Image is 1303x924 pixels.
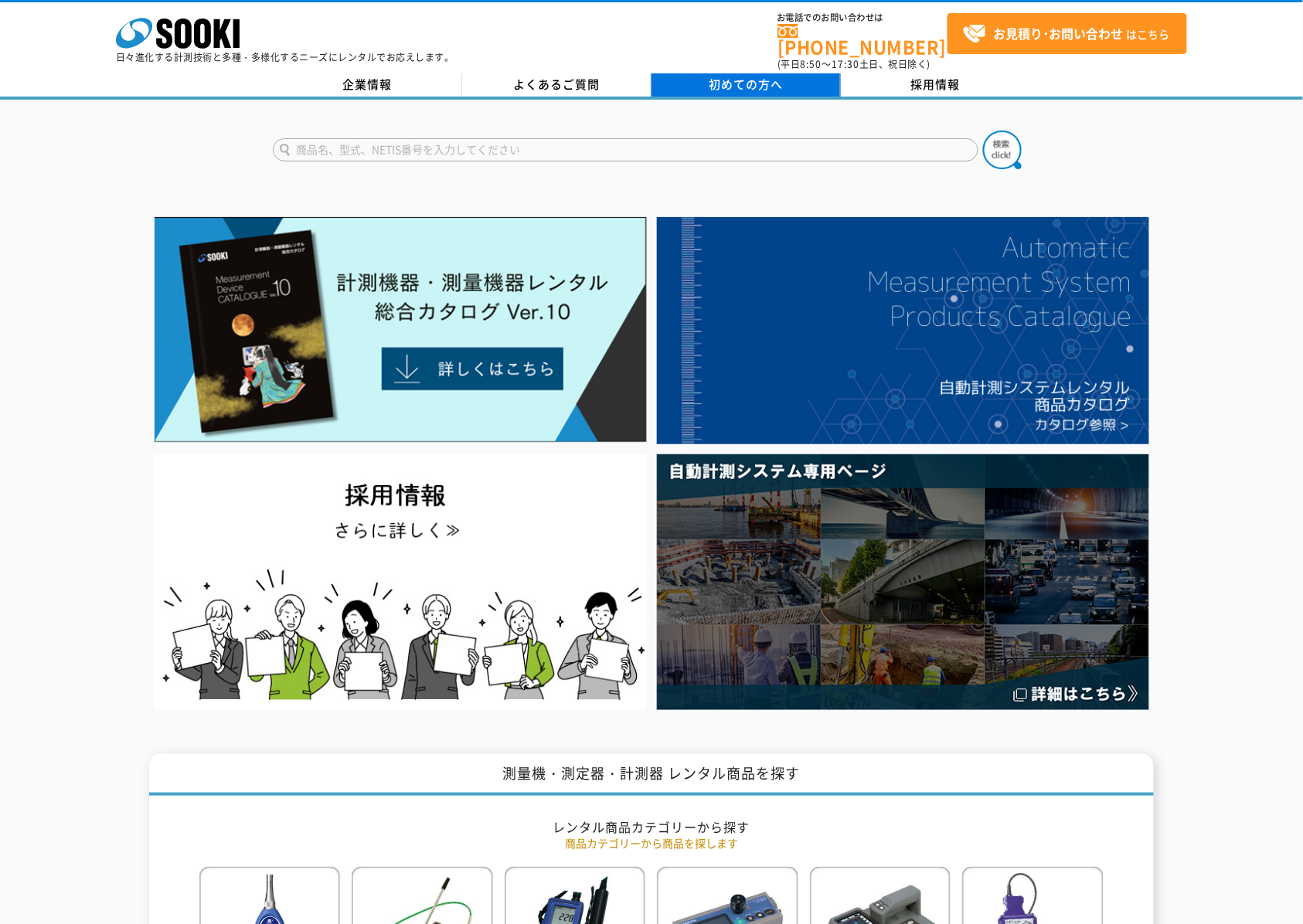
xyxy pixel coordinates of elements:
[841,73,1030,97] a: 採用情報
[777,57,930,71] span: (平日 ～ 土日、祝日除く)
[947,13,1187,54] a: お見積り･お問い合わせはこちら
[149,754,1154,797] h1: 測量機・測定器・計測器 レンタル商品を探す
[651,73,841,97] a: 初めての方へ
[832,57,859,71] span: 17:30
[801,57,822,71] span: 8:50
[462,73,651,97] a: よくあるご質問
[199,835,1104,851] p: 商品カテゴリーから商品を探します
[709,76,784,93] span: 初めての方へ
[657,217,1149,444] img: 自動計測システムカタログ
[657,454,1149,710] img: 自動計測システム専用ページ
[116,53,454,62] p: 日々進化する計測技術と多種・多様化するニーズにレンタルでお応えします。
[273,73,462,97] a: 企業情報
[199,819,1104,835] h2: レンタル商品カテゴリーから探す
[983,131,1022,169] img: btn_search.png
[155,217,647,443] img: Catalog Ver10
[777,13,947,22] span: お電話でのお問い合わせは
[273,138,978,161] input: 商品名、型式、NETIS番号を入力してください
[777,24,947,56] a: [PHONE_NUMBER]
[155,454,647,710] img: SOOKI recruit
[963,22,1170,46] span: はこちら
[994,24,1124,42] strong: お見積り･お問い合わせ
